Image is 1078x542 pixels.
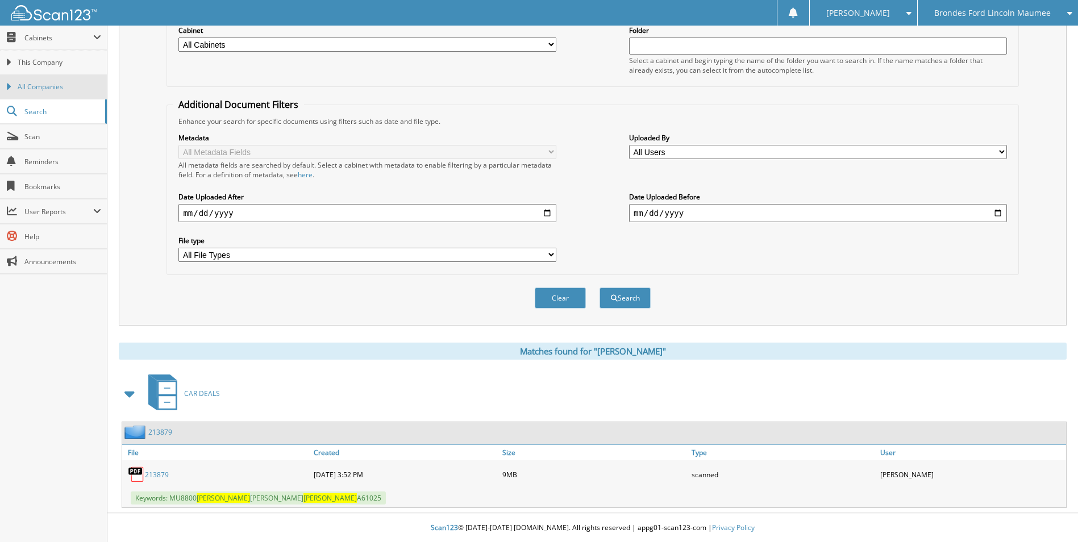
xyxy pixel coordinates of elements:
span: Help [24,232,101,241]
div: All metadata fields are searched by default. Select a cabinet with metadata to enable filtering b... [178,160,556,180]
span: Search [24,107,99,116]
img: scan123-logo-white.svg [11,5,97,20]
label: Date Uploaded After [178,192,556,202]
button: Search [600,287,651,308]
a: CAR DEALS [141,371,220,416]
span: CAR DEALS [184,389,220,398]
a: Size [500,445,688,460]
label: Metadata [178,133,556,143]
div: Select a cabinet and begin typing the name of the folder you want to search in. If the name match... [629,56,1007,75]
span: Brondes Ford Lincoln Maumee [934,10,1051,16]
div: 9MB [500,463,688,486]
a: 213879 [148,427,172,437]
a: Created [311,445,500,460]
input: end [629,204,1007,222]
a: here [298,170,313,180]
div: [PERSON_NAME] [877,463,1066,486]
div: [DATE] 3:52 PM [311,463,500,486]
span: Scan123 [431,523,458,532]
span: User Reports [24,207,93,216]
button: Clear [535,287,586,308]
legend: Additional Document Filters [173,98,304,111]
a: Privacy Policy [712,523,755,532]
label: Cabinet [178,26,556,35]
span: Bookmarks [24,182,101,191]
label: Uploaded By [629,133,1007,143]
a: 213879 [145,470,169,480]
span: All Companies [18,82,101,92]
label: Date Uploaded Before [629,192,1007,202]
div: Enhance your search for specific documents using filters such as date and file type. [173,116,1012,126]
div: scanned [689,463,877,486]
img: PDF.png [128,466,145,483]
div: © [DATE]-[DATE] [DOMAIN_NAME]. All rights reserved | appg01-scan123-com | [107,514,1078,542]
span: Reminders [24,157,101,166]
span: Scan [24,132,101,141]
span: This Company [18,57,101,68]
input: start [178,204,556,222]
a: File [122,445,311,460]
span: Announcements [24,257,101,266]
span: Keywords: MU8800 [PERSON_NAME] A61025 [131,491,386,505]
span: [PERSON_NAME] [303,493,357,503]
span: [PERSON_NAME] [197,493,250,503]
span: [PERSON_NAME] [826,10,890,16]
a: User [877,445,1066,460]
a: Type [689,445,877,460]
label: Folder [629,26,1007,35]
label: File type [178,236,556,245]
img: folder2.png [124,425,148,439]
div: Matches found for "[PERSON_NAME]" [119,343,1067,360]
iframe: Chat Widget [1021,487,1078,542]
span: Cabinets [24,33,93,43]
